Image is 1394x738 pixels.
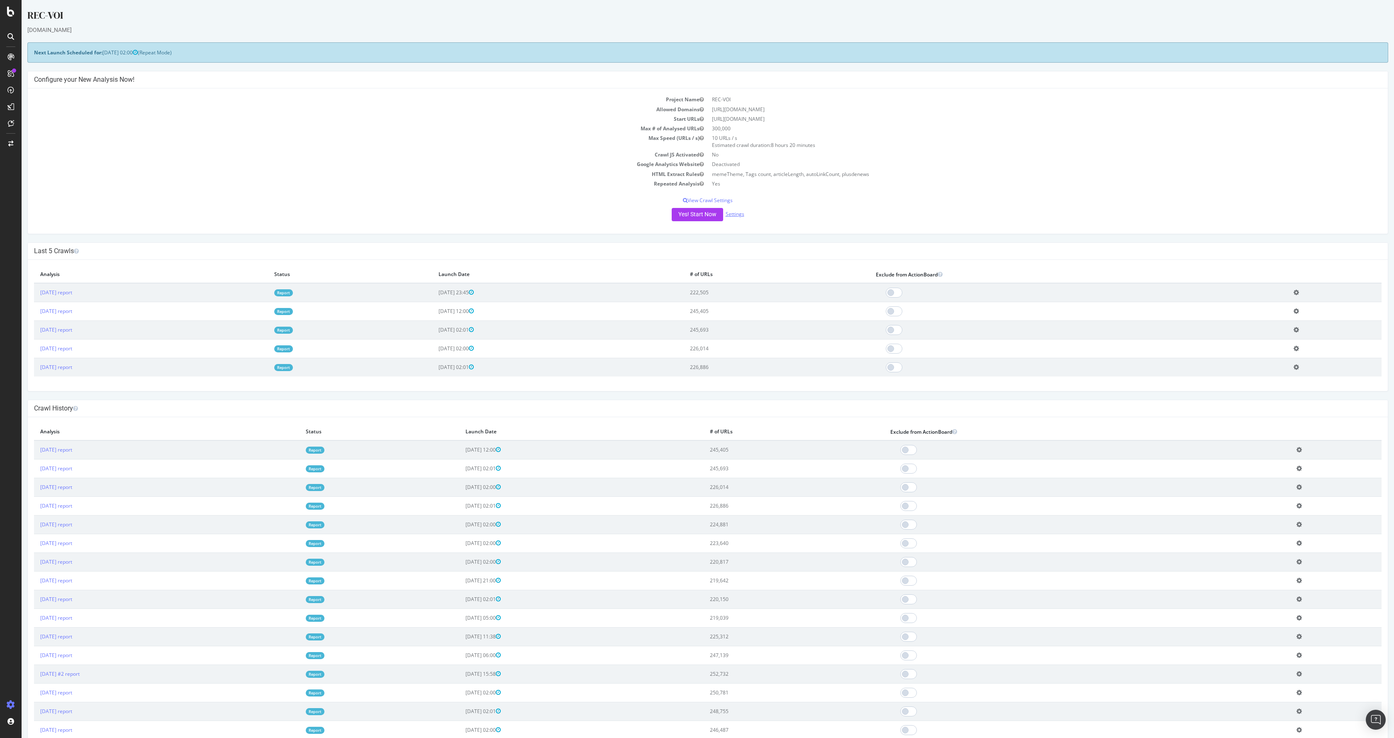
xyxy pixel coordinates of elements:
[444,652,479,659] span: [DATE] 06:00
[444,465,479,472] span: [DATE] 02:01
[417,289,452,296] span: [DATE] 23:45
[863,423,1268,440] th: Exclude from ActionBoard
[686,169,1360,179] td: memeTheme, Tags count, articleLength, autoLinkCount, plusdenews
[12,114,686,124] td: Start URLs
[444,540,479,547] span: [DATE] 02:00
[12,95,686,104] td: Project Name
[19,364,51,371] a: [DATE] report
[19,652,51,659] a: [DATE] report
[253,289,271,296] a: Report
[12,266,246,283] th: Analysis
[682,665,863,683] td: 252,732
[686,105,1360,114] td: [URL][DOMAIN_NAME]
[284,559,303,566] a: Report
[444,502,479,509] span: [DATE] 02:01
[686,95,1360,104] td: REC-VOI
[438,423,682,440] th: Launch Date
[417,308,452,315] span: [DATE] 12:00
[12,179,686,188] td: Repeated Analysis
[6,8,1367,26] div: REC-VOI
[81,49,116,56] span: [DATE] 02:00
[682,534,863,552] td: 223,640
[444,670,479,677] span: [DATE] 15:58
[686,133,1360,150] td: 10 URLs / s Estimated crawl duration:
[284,615,303,622] a: Report
[682,590,863,608] td: 220,150
[284,652,303,659] a: Report
[284,689,303,696] a: Report
[682,683,863,702] td: 250,781
[417,364,452,371] span: [DATE] 02:01
[12,169,686,179] td: HTML Extract Rules
[19,521,51,528] a: [DATE] report
[12,159,686,169] td: Google Analytics Website
[19,633,51,640] a: [DATE] report
[444,577,479,584] span: [DATE] 21:00
[19,289,51,296] a: [DATE] report
[12,150,686,159] td: Crawl JS Activated
[19,465,51,472] a: [DATE] report
[19,689,51,696] a: [DATE] report
[6,26,1367,34] div: [DOMAIN_NAME]
[12,76,1360,84] h4: Configure your New Analysis Now!
[682,552,863,571] td: 220,817
[662,302,848,320] td: 245,405
[444,708,479,715] span: [DATE] 02:01
[444,596,479,603] span: [DATE] 02:01
[12,247,1360,255] h4: Last 5 Crawls
[19,726,51,733] a: [DATE] report
[284,465,303,472] a: Report
[682,423,863,440] th: # of URLs
[686,179,1360,188] td: Yes
[253,327,271,334] a: Report
[6,42,1367,63] div: (Repeat Mode)
[417,345,452,352] span: [DATE] 02:00
[12,124,686,133] td: Max # of Analysed URLs
[686,114,1360,124] td: [URL][DOMAIN_NAME]
[253,345,271,352] a: Report
[650,208,702,221] button: Yes! Start Now
[253,308,271,315] a: Report
[19,577,51,584] a: [DATE] report
[284,521,303,528] a: Report
[19,670,58,677] a: [DATE] #2 report
[253,364,271,371] a: Report
[411,266,662,283] th: Launch Date
[662,358,848,376] td: 226,886
[662,266,848,283] th: # of URLs
[19,502,51,509] a: [DATE] report
[284,727,303,734] a: Report
[417,326,452,333] span: [DATE] 02:01
[284,708,303,715] a: Report
[682,440,863,459] td: 245,405
[682,627,863,646] td: 225,312
[686,124,1360,133] td: 300,000
[444,633,479,640] span: [DATE] 11:38
[662,320,848,339] td: 245,693
[444,689,479,696] span: [DATE] 02:00
[682,646,863,665] td: 247,139
[19,326,51,333] a: [DATE] report
[284,447,303,454] a: Report
[19,345,51,352] a: [DATE] report
[284,503,303,510] a: Report
[284,540,303,547] a: Report
[749,142,794,149] span: 8 hours 20 minutes
[19,708,51,715] a: [DATE] report
[12,49,81,56] strong: Next Launch Scheduled for:
[686,150,1360,159] td: No
[704,210,723,217] a: Settings
[19,446,51,453] a: [DATE] report
[444,521,479,528] span: [DATE] 02:00
[682,515,863,534] td: 224,881
[444,614,479,621] span: [DATE] 05:00
[444,726,479,733] span: [DATE] 02:00
[12,423,278,440] th: Analysis
[682,459,863,478] td: 245,693
[444,484,479,491] span: [DATE] 02:00
[1366,710,1386,730] div: Open Intercom Messenger
[19,596,51,603] a: [DATE] report
[12,197,1360,204] p: View Crawl Settings
[246,266,410,283] th: Status
[444,446,479,453] span: [DATE] 12:00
